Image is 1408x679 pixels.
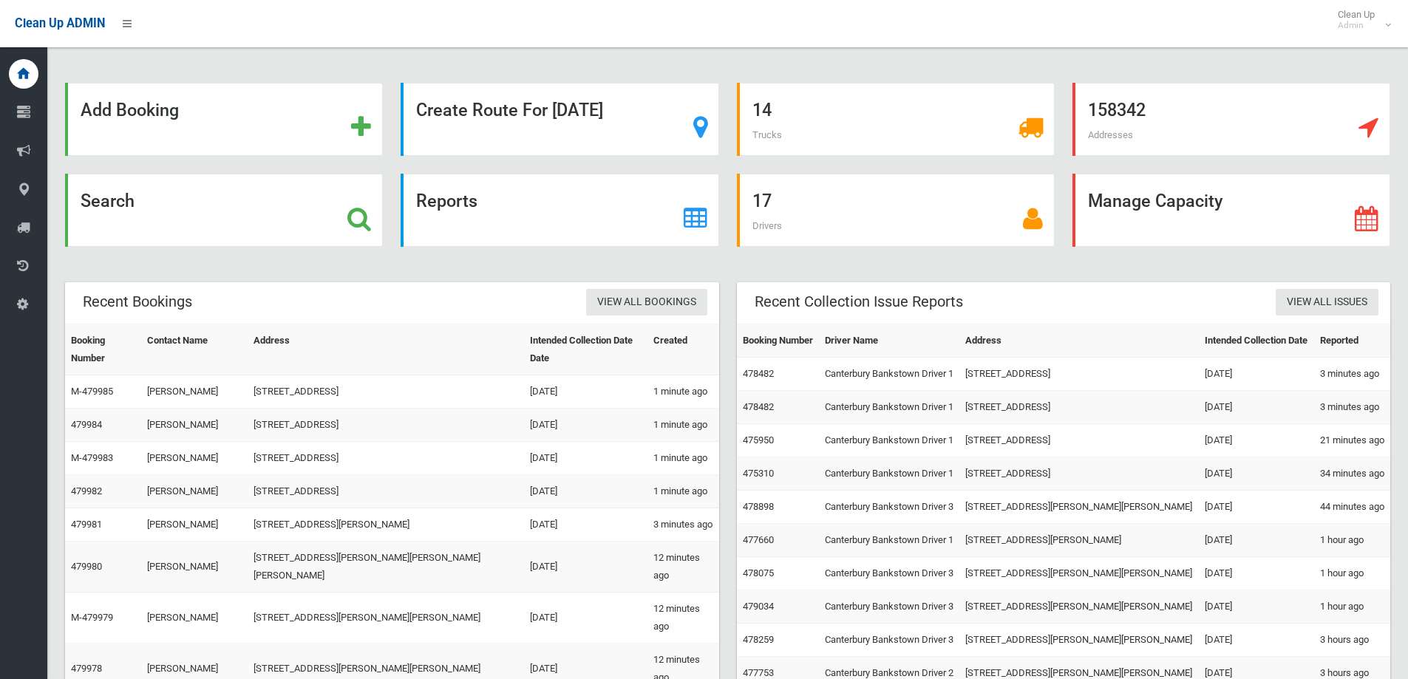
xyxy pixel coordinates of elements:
td: [DATE] [524,593,647,644]
td: 12 minutes ago [647,593,719,644]
a: 158342 Addresses [1072,83,1390,156]
td: 1 minute ago [647,375,719,409]
td: [PERSON_NAME] [141,508,247,542]
td: 1 hour ago [1314,590,1390,624]
header: Recent Bookings [65,287,210,316]
a: 478482 [743,368,774,379]
a: Add Booking [65,83,383,156]
th: Intended Collection Date [1199,324,1313,358]
td: [STREET_ADDRESS] [248,375,524,409]
strong: Manage Capacity [1088,191,1222,211]
a: M-479985 [71,386,113,397]
td: [STREET_ADDRESS] [248,442,524,475]
a: 477660 [743,534,774,545]
a: Search [65,174,383,247]
td: 1 hour ago [1314,524,1390,557]
td: Canterbury Bankstown Driver 1 [819,424,960,457]
td: 44 minutes ago [1314,491,1390,524]
a: Reports [401,174,718,247]
a: 479978 [71,663,102,674]
td: Canterbury Bankstown Driver 1 [819,524,960,557]
td: [STREET_ADDRESS] [959,424,1199,457]
td: [STREET_ADDRESS] [959,457,1199,491]
th: Driver Name [819,324,960,358]
a: Create Route For [DATE] [401,83,718,156]
a: 479980 [71,561,102,572]
td: 3 minutes ago [1314,391,1390,424]
header: Recent Collection Issue Reports [737,287,981,316]
a: 478075 [743,567,774,579]
td: [DATE] [524,542,647,593]
td: [PERSON_NAME] [141,542,247,593]
td: [PERSON_NAME] [141,409,247,442]
a: 477753 [743,667,774,678]
td: [DATE] [1199,524,1313,557]
td: [DATE] [1199,424,1313,457]
th: Address [959,324,1199,358]
td: [PERSON_NAME] [141,475,247,508]
a: 475310 [743,468,774,479]
td: [STREET_ADDRESS][PERSON_NAME][PERSON_NAME] [959,557,1199,590]
td: 12 minutes ago [647,542,719,593]
strong: 158342 [1088,100,1146,120]
td: 1 minute ago [647,475,719,508]
strong: 17 [752,191,772,211]
td: [STREET_ADDRESS][PERSON_NAME] [248,508,524,542]
th: Intended Collection Date Date [524,324,647,375]
th: Booking Number [65,324,141,375]
td: [STREET_ADDRESS] [248,409,524,442]
td: [DATE] [1199,590,1313,624]
td: [STREET_ADDRESS][PERSON_NAME][PERSON_NAME] [959,491,1199,524]
a: 475950 [743,434,774,446]
td: Canterbury Bankstown Driver 3 [819,590,960,624]
td: 34 minutes ago [1314,457,1390,491]
strong: Create Route For [DATE] [416,100,603,120]
span: Clean Up [1330,9,1390,31]
td: [DATE] [1199,491,1313,524]
td: Canterbury Bankstown Driver 3 [819,557,960,590]
td: Canterbury Bankstown Driver 3 [819,491,960,524]
a: View All Bookings [586,289,707,316]
a: 17 Drivers [737,174,1055,247]
a: 478898 [743,501,774,512]
td: 3 minutes ago [647,508,719,542]
strong: Add Booking [81,100,179,120]
td: [STREET_ADDRESS][PERSON_NAME][PERSON_NAME] [248,593,524,644]
a: 479982 [71,485,102,497]
a: Manage Capacity [1072,174,1390,247]
td: [STREET_ADDRESS][PERSON_NAME][PERSON_NAME][PERSON_NAME] [248,542,524,593]
strong: Search [81,191,135,211]
a: 478259 [743,634,774,645]
td: Canterbury Bankstown Driver 1 [819,358,960,391]
td: [STREET_ADDRESS][PERSON_NAME][PERSON_NAME] [959,590,1199,624]
a: M-479983 [71,452,113,463]
td: [DATE] [1199,557,1313,590]
td: [PERSON_NAME] [141,375,247,409]
td: [DATE] [1199,457,1313,491]
th: Address [248,324,524,375]
th: Reported [1314,324,1390,358]
td: [PERSON_NAME] [141,593,247,644]
a: 479981 [71,519,102,530]
td: [STREET_ADDRESS] [959,358,1199,391]
td: Canterbury Bankstown Driver 1 [819,391,960,424]
td: Canterbury Bankstown Driver 1 [819,457,960,491]
td: [DATE] [524,375,647,409]
small: Admin [1338,20,1375,31]
td: [STREET_ADDRESS] [248,475,524,508]
a: View All Issues [1276,289,1378,316]
td: 1 minute ago [647,442,719,475]
th: Booking Number [737,324,819,358]
td: [DATE] [524,442,647,475]
a: 479034 [743,601,774,612]
td: 1 hour ago [1314,557,1390,590]
td: 3 minutes ago [1314,358,1390,391]
td: [DATE] [1199,358,1313,391]
strong: Reports [416,191,477,211]
td: [DATE] [524,508,647,542]
a: M-479979 [71,612,113,623]
td: [DATE] [1199,624,1313,657]
td: [STREET_ADDRESS][PERSON_NAME][PERSON_NAME] [959,624,1199,657]
td: 21 minutes ago [1314,424,1390,457]
strong: 14 [752,100,772,120]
